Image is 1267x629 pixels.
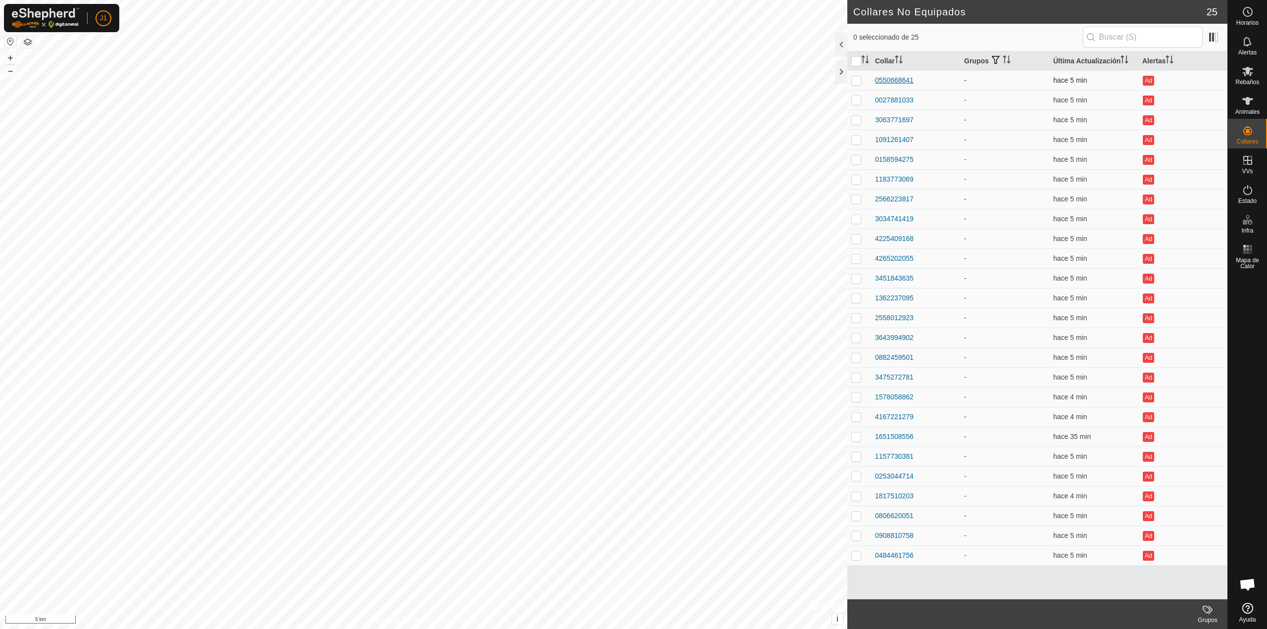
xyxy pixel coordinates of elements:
[1236,20,1259,26] span: Horarios
[1143,373,1154,383] button: Ad
[875,451,914,462] div: 1157730381
[1143,452,1154,462] button: Ad
[1053,532,1087,539] span: 3 oct 2025, 10:04
[853,6,1207,18] h2: Collares No Equipados
[875,95,914,105] div: 0027881033
[875,372,914,383] div: 3475272781
[1053,175,1087,183] span: 3 oct 2025, 10:04
[1053,452,1087,460] span: 3 oct 2025, 10:04
[960,446,1049,466] td: -
[12,8,79,28] img: Logo Gallagher
[960,545,1049,565] td: -
[1235,79,1259,85] span: Rebaños
[960,248,1049,268] td: -
[875,412,914,422] div: 4167221279
[861,57,869,65] p-sorticon: Activar para ordenar
[853,32,1083,43] span: 0 seleccionado de 25
[1143,194,1154,204] button: Ad
[1242,168,1253,174] span: VVs
[960,506,1049,526] td: -
[960,526,1049,545] td: -
[1143,76,1154,86] button: Ad
[1143,234,1154,244] button: Ad
[441,616,475,625] a: Contáctenos
[1143,175,1154,185] button: Ad
[1166,57,1173,65] p-sorticon: Activar para ordenar
[960,328,1049,347] td: -
[875,253,914,264] div: 4265202055
[1053,195,1087,203] span: 3 oct 2025, 10:04
[1238,198,1257,204] span: Estado
[960,427,1049,446] td: -
[1143,531,1154,541] button: Ad
[1053,551,1087,559] span: 3 oct 2025, 10:04
[1143,313,1154,323] button: Ad
[960,288,1049,308] td: -
[1143,551,1154,561] button: Ad
[960,70,1049,90] td: -
[875,432,914,442] div: 1651508556
[871,51,960,71] th: Collar
[960,308,1049,328] td: -
[960,229,1049,248] td: -
[960,51,1049,71] th: Grupos
[1238,49,1257,55] span: Alertas
[1143,135,1154,145] button: Ad
[875,491,914,501] div: 1817510203
[960,110,1049,130] td: -
[1053,76,1087,84] span: 3 oct 2025, 10:04
[1143,115,1154,125] button: Ad
[1143,254,1154,264] button: Ad
[4,36,16,48] button: Restablecer Mapa
[1053,353,1087,361] span: 3 oct 2025, 10:03
[836,615,838,623] span: i
[960,209,1049,229] td: -
[1233,570,1263,599] div: Chat abierto
[875,511,914,521] div: 0806620051
[875,352,914,363] div: 0882459501
[875,531,914,541] div: 0908810758
[1053,472,1087,480] span: 3 oct 2025, 10:04
[1230,257,1265,269] span: Mapa de Calor
[100,13,107,23] span: J1
[960,169,1049,189] td: -
[1053,235,1087,242] span: 3 oct 2025, 10:03
[1239,617,1256,623] span: Ayuda
[875,135,914,145] div: 1091261407
[1053,314,1087,322] span: 3 oct 2025, 10:04
[1053,294,1087,302] span: 3 oct 2025, 10:04
[1143,412,1154,422] button: Ad
[875,75,914,86] div: 0550668641
[1188,616,1227,625] div: Grupos
[1143,432,1154,442] button: Ad
[22,36,34,48] button: Capas del Mapa
[373,616,430,625] a: Política de Privacidad
[875,214,914,224] div: 3034741419
[875,174,914,185] div: 1183773069
[960,268,1049,288] td: -
[1228,599,1267,627] a: Ayuda
[875,293,914,303] div: 1362237095
[960,189,1049,209] td: -
[1143,333,1154,343] button: Ad
[960,130,1049,149] td: -
[875,115,914,125] div: 3063771697
[1083,27,1203,48] input: Buscar (S)
[1241,228,1253,234] span: Infra
[960,347,1049,367] td: -
[895,57,903,65] p-sorticon: Activar para ordenar
[1053,136,1087,144] span: 3 oct 2025, 10:04
[875,234,914,244] div: 4225409168
[1053,512,1087,520] span: 3 oct 2025, 10:04
[960,387,1049,407] td: -
[1053,215,1087,223] span: 3 oct 2025, 10:04
[1053,155,1087,163] span: 3 oct 2025, 10:04
[1053,96,1087,104] span: 3 oct 2025, 10:04
[1143,472,1154,482] button: Ad
[875,194,914,204] div: 2566223817
[960,466,1049,486] td: -
[875,550,914,561] div: 0484461756
[1053,433,1091,440] span: 3 oct 2025, 9:34
[1053,116,1087,124] span: 3 oct 2025, 10:04
[875,273,914,284] div: 3451843635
